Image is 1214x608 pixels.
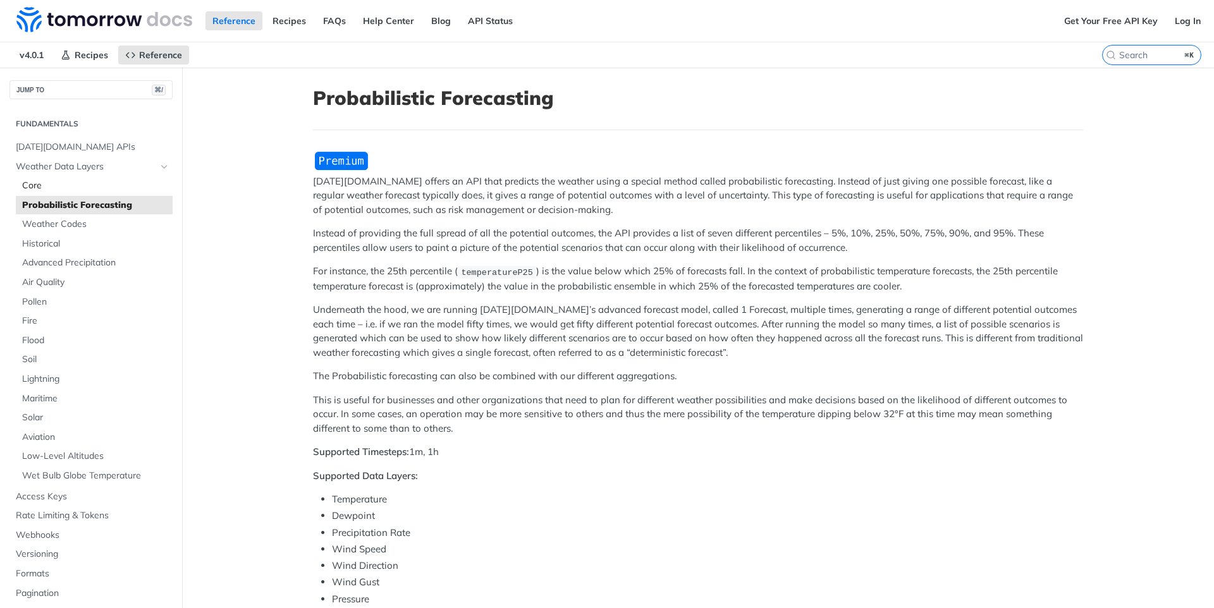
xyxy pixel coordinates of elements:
[152,85,166,95] span: ⌘/
[332,542,1083,557] li: Wind Speed
[332,492,1083,507] li: Temperature
[16,350,173,369] a: Soil
[1182,49,1198,61] kbd: ⌘K
[9,584,173,603] a: Pagination
[118,46,189,64] a: Reference
[332,575,1083,590] li: Wind Gust
[16,568,169,580] span: Formats
[16,466,173,485] a: Wet Bulb Globe Temperature
[313,369,1083,384] p: The Probabilistic forecasting can also be combined with our different aggregations.
[16,273,173,292] a: Air Quality
[313,445,1083,459] p: 1m, 1h
[266,11,313,30] a: Recipes
[9,118,173,130] h2: Fundamentals
[332,592,1083,607] li: Pressure
[1106,50,1116,60] svg: Search
[22,315,169,327] span: Fire
[9,157,173,176] a: Weather Data LayersHide subpages for Weather Data Layers
[16,428,173,447] a: Aviation
[16,389,173,408] a: Maritime
[9,526,173,545] a: Webhooks
[16,234,173,253] a: Historical
[313,264,1083,293] p: For instance, the 25th percentile ( ) is the value below which 25% of forecasts fall. In the cont...
[313,470,418,482] strong: Supported Data Layers:
[313,303,1083,360] p: Underneath the hood, we are running [DATE][DOMAIN_NAME]’s advanced forecast model, called 1 Forec...
[16,293,173,312] a: Pollen
[1168,11,1208,30] a: Log In
[424,11,458,30] a: Blog
[313,87,1083,109] h1: Probabilistic Forecasting
[22,392,169,405] span: Maritime
[16,141,169,154] span: [DATE][DOMAIN_NAME] APIs
[16,370,173,389] a: Lightning
[13,46,51,64] span: v4.0.1
[22,411,169,424] span: Solar
[461,267,532,277] span: temperatureP25
[16,529,169,542] span: Webhooks
[22,218,169,231] span: Weather Codes
[16,215,173,234] a: Weather Codes
[22,296,169,308] span: Pollen
[313,226,1083,255] p: Instead of providing the full spread of all the potential outcomes, the API provides a list of se...
[9,138,173,157] a: [DATE][DOMAIN_NAME] APIs
[9,506,173,525] a: Rate Limiting & Tokens
[16,587,169,600] span: Pagination
[22,238,169,250] span: Historical
[22,276,169,289] span: Air Quality
[22,199,169,212] span: Probabilistic Forecasting
[9,487,173,506] a: Access Keys
[9,80,173,99] button: JUMP TO⌘/
[22,431,169,444] span: Aviation
[16,312,173,331] a: Fire
[16,253,173,272] a: Advanced Precipitation
[16,447,173,466] a: Low-Level Altitudes
[22,179,169,192] span: Core
[22,334,169,347] span: Flood
[332,509,1083,523] li: Dewpoint
[9,545,173,564] a: Versioning
[16,408,173,427] a: Solar
[16,7,192,32] img: Tomorrow.io Weather API Docs
[159,162,169,172] button: Hide subpages for Weather Data Layers
[16,331,173,350] a: Flood
[16,196,173,215] a: Probabilistic Forecasting
[54,46,115,64] a: Recipes
[461,11,520,30] a: API Status
[22,470,169,482] span: Wet Bulb Globe Temperature
[9,564,173,583] a: Formats
[16,161,156,173] span: Weather Data Layers
[205,11,262,30] a: Reference
[22,450,169,463] span: Low-Level Altitudes
[16,176,173,195] a: Core
[16,548,169,561] span: Versioning
[316,11,353,30] a: FAQs
[139,49,182,61] span: Reference
[22,353,169,366] span: Soil
[16,490,169,503] span: Access Keys
[313,393,1083,436] p: This is useful for businesses and other organizations that need to plan for different weather pos...
[75,49,108,61] span: Recipes
[22,373,169,386] span: Lightning
[313,174,1083,217] p: [DATE][DOMAIN_NAME] offers an API that predicts the weather using a special method called probabi...
[1057,11,1165,30] a: Get Your Free API Key
[313,446,409,458] strong: Supported Timesteps:
[16,509,169,522] span: Rate Limiting & Tokens
[332,526,1083,540] li: Precipitation Rate
[332,559,1083,573] li: Wind Direction
[22,257,169,269] span: Advanced Precipitation
[356,11,421,30] a: Help Center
